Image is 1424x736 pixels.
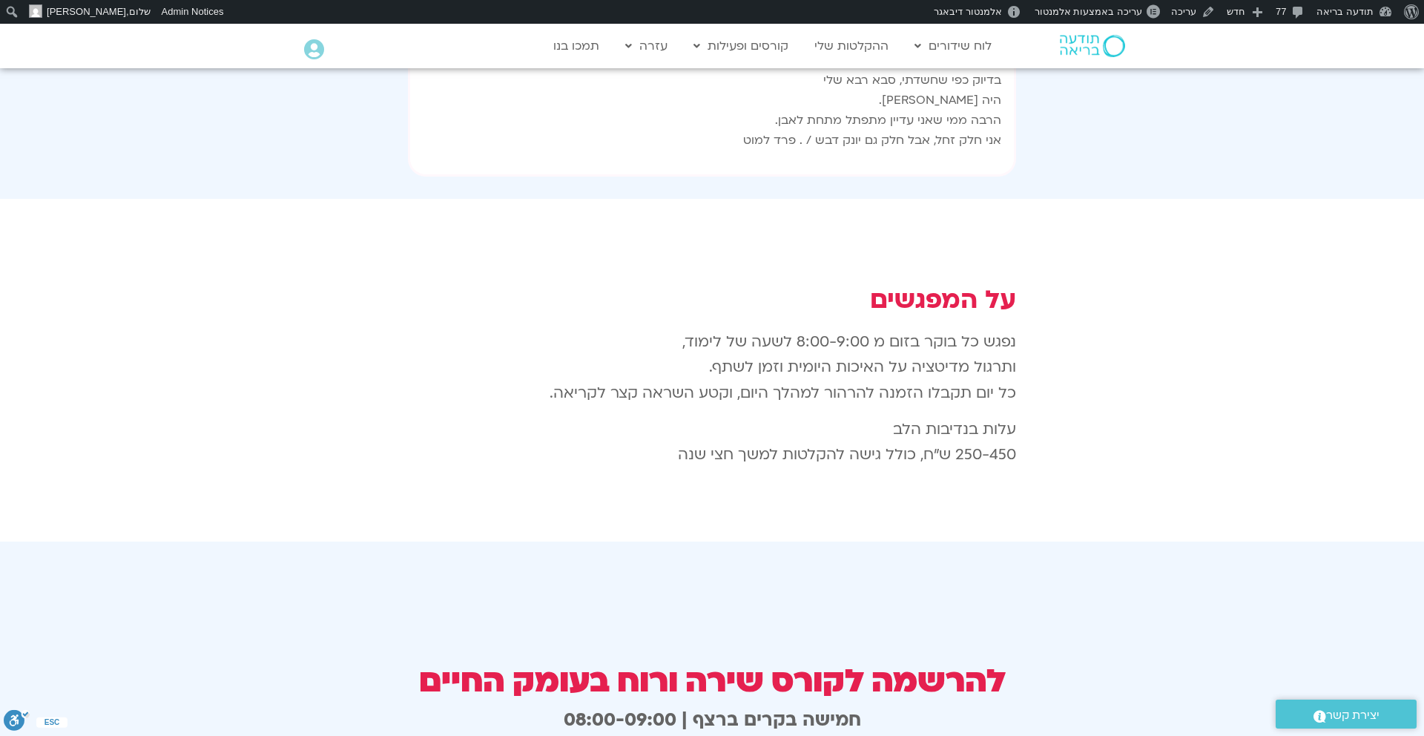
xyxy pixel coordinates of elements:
[409,329,1016,407] p: נפגש כל בוקר בזום מ 8:00-9:00 לשעה של לימוד, ותרגול מדיטציה על האיכות היומית וזמן לשתף. כל יום תק...
[1276,700,1417,729] a: יצירת קשר
[618,32,675,60] a: עזרה
[1035,6,1142,17] span: עריכה באמצעות אלמנטור
[686,32,796,60] a: קורסים ופעילות
[1060,35,1125,57] img: תודעה בריאה
[47,6,126,17] span: [PERSON_NAME]
[409,417,1016,468] p: עלות בנדיבות הלב 250-450 ש״ח, כולל גישה להקלטות למשך חצי שנה
[907,32,999,60] a: לוח שידורים
[564,708,861,732] b: חמישה בקרים ברצף | 08:00-09:00
[423,50,1001,151] p: תוצאות ה-די.[PERSON_NAME]. של מוצאי הגיעו בדיוק כפי שחשדתי, סבא רבא שלי היה [PERSON_NAME]. הרבה מ...
[1326,706,1379,726] span: יצירת קשר
[546,32,607,60] a: תמכו בנו
[351,660,1074,702] h3: להרשמה לקורס שירה ורוח בעומק החיים
[408,286,1016,315] h2: על המפגשים
[807,32,896,60] a: ההקלטות שלי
